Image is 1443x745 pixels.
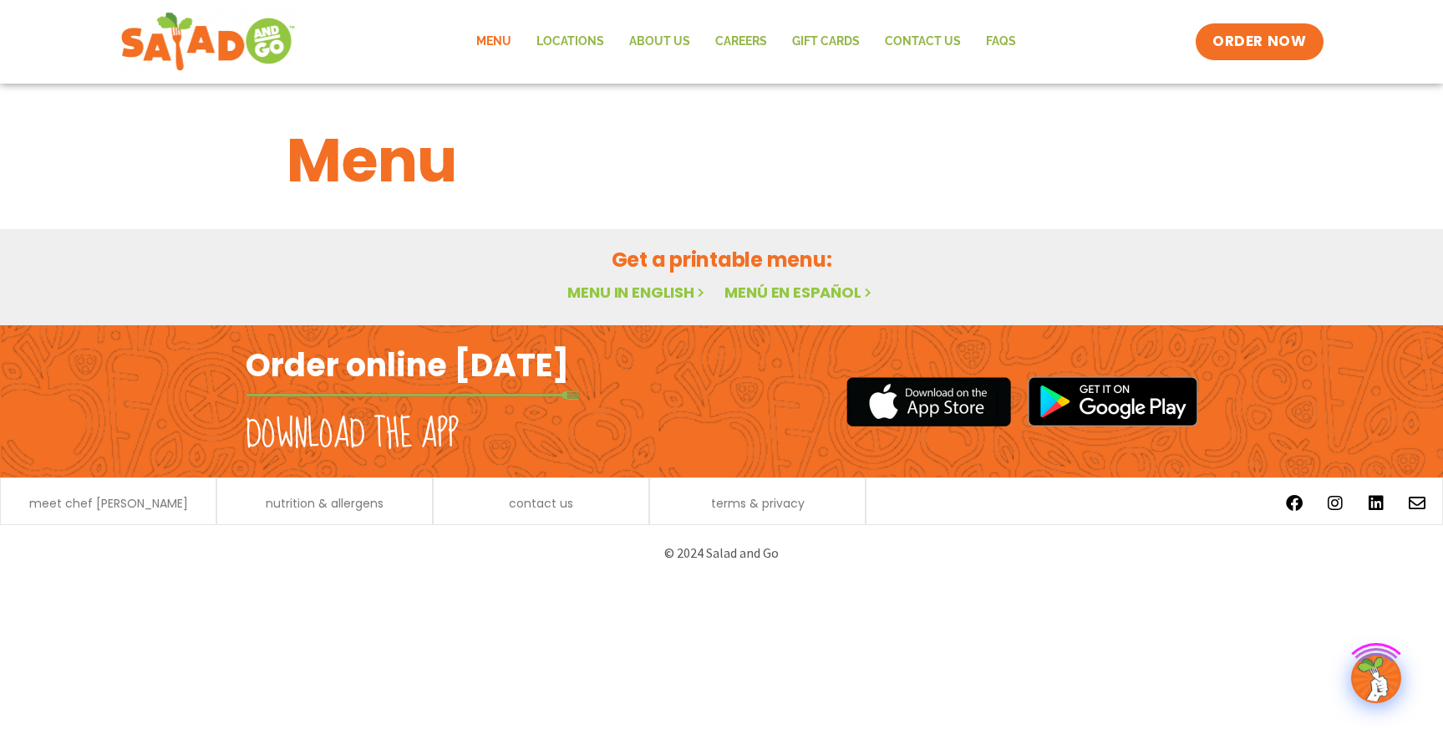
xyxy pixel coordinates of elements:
[567,282,708,303] a: Menu in English
[464,23,1029,61] nav: Menu
[780,23,872,61] a: GIFT CARDS
[724,282,875,303] a: Menú en español
[524,23,617,61] a: Locations
[287,245,1157,274] h2: Get a printable menu:
[872,23,973,61] a: Contact Us
[1028,376,1198,426] img: google_play
[509,498,573,509] a: contact us
[246,411,459,458] h2: Download the app
[246,390,580,400] img: fork
[254,542,1190,564] p: © 2024 Salad and Go
[287,115,1157,206] h1: Menu
[120,8,297,75] img: new-SAG-logo-768×292
[1212,32,1306,52] span: ORDER NOW
[246,344,569,385] h2: Order online [DATE]
[617,23,703,61] a: About Us
[703,23,780,61] a: Careers
[464,23,524,61] a: Menu
[973,23,1029,61] a: FAQs
[266,498,384,509] a: nutrition & allergens
[846,375,1011,429] img: appstore
[711,498,805,509] a: terms & privacy
[29,498,188,509] a: meet chef [PERSON_NAME]
[1196,23,1323,60] a: ORDER NOW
